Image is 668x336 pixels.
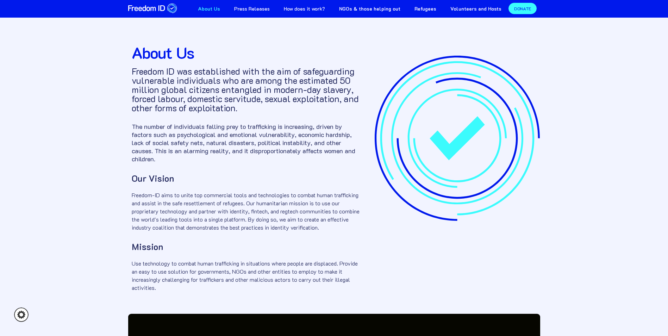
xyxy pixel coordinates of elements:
p: Freedom-ID aims to unite top commercial tools and technologies to combat human trafficking and as... [132,191,361,231]
strong: Mission [132,241,163,252]
h2: The number of individuals falling prey to trafficking is increasing, driven by factors such as ps... [132,123,361,163]
p: Use technology to combat human trafficking in situations where people are displaced. Provide an e... [132,259,361,292]
a: DONATE [508,3,537,14]
a: Cookie settings [14,307,29,322]
strong: Volunteers and Hosts [450,5,501,12]
strong: About Us [198,5,220,12]
strong: Our Vision [132,173,174,184]
strong: Refugees [414,5,436,12]
strong: About Us [132,42,194,63]
strong: NGOs & those helping out [339,5,400,12]
h2: Freedom ID was established with the aim of safeguarding vulnerable individuals who are among the ... [132,67,361,112]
